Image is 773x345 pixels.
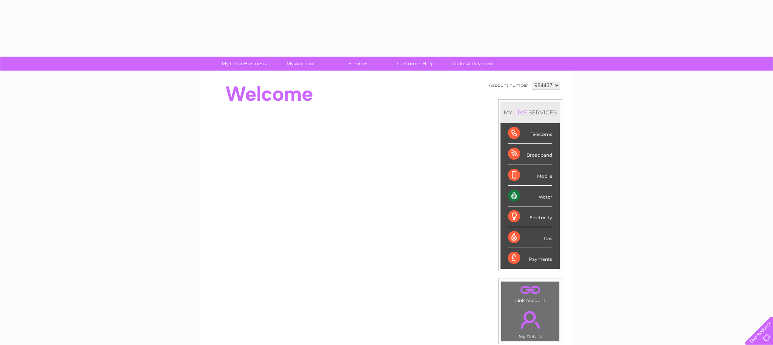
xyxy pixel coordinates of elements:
div: Telecoms [508,123,552,144]
a: . [503,306,557,333]
td: Link Account [501,281,559,305]
td: Account number [487,79,530,92]
td: My Details [501,305,559,342]
div: Gas [508,227,552,248]
div: Payments [508,248,552,268]
div: Mobile [508,165,552,186]
div: Broadband [508,144,552,165]
a: My Account [270,57,332,71]
a: . [503,283,557,297]
a: Services [327,57,390,71]
div: Electricity [508,206,552,227]
a: Make A Payment [442,57,504,71]
a: My Clear Business [212,57,275,71]
div: LIVE [513,109,528,116]
div: MY SERVICES [500,102,560,123]
div: Water [508,186,552,206]
a: Customer Help [385,57,447,71]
